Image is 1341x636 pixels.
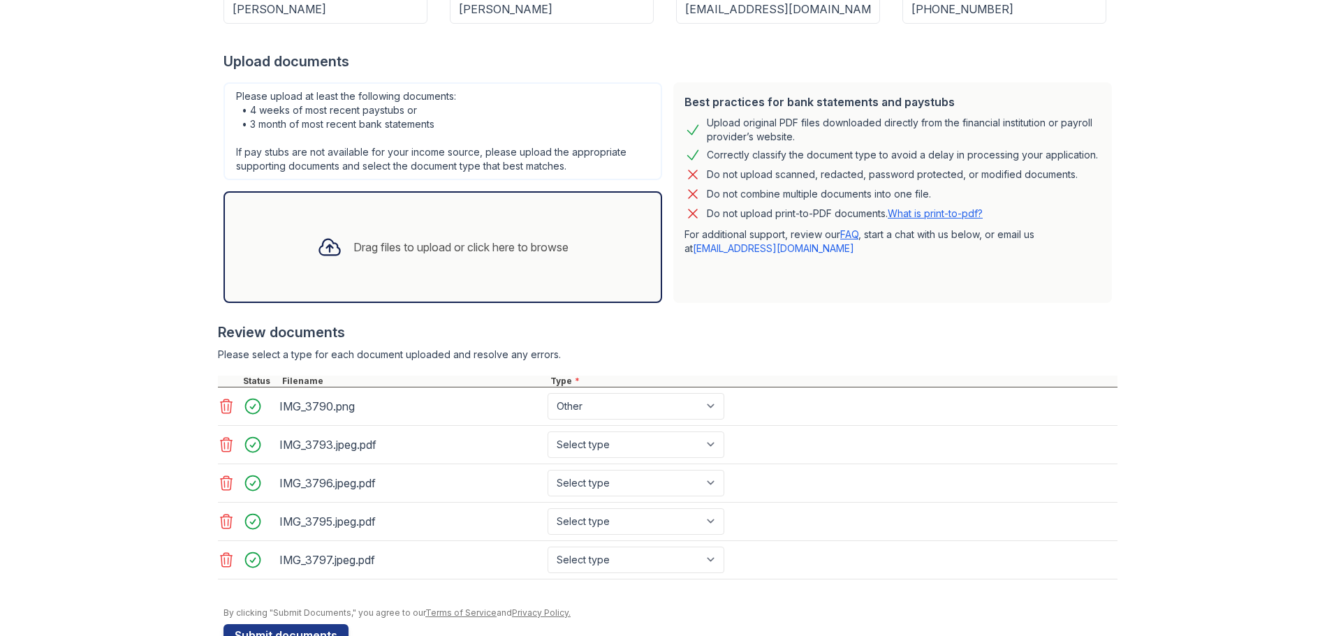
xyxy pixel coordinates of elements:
[693,242,854,254] a: [EMAIL_ADDRESS][DOMAIN_NAME]
[240,376,279,387] div: Status
[223,52,1117,71] div: Upload documents
[223,607,1117,619] div: By clicking "Submit Documents," you agree to our and
[840,228,858,240] a: FAQ
[707,207,983,221] p: Do not upload print-to-PDF documents.
[279,434,542,456] div: IMG_3793.jpeg.pdf
[707,186,931,202] div: Do not combine multiple documents into one file.
[218,348,1117,362] div: Please select a type for each document uploaded and resolve any errors.
[888,207,983,219] a: What is print-to-pdf?
[684,228,1101,256] p: For additional support, review our , start a chat with us below, or email us at
[425,607,497,618] a: Terms of Service
[548,376,1117,387] div: Type
[353,239,569,256] div: Drag files to upload or click here to browse
[223,82,662,180] div: Please upload at least the following documents: • 4 weeks of most recent paystubs or • 3 month of...
[512,607,571,618] a: Privacy Policy.
[707,147,1098,163] div: Correctly classify the document type to avoid a delay in processing your application.
[279,549,542,571] div: IMG_3797.jpeg.pdf
[684,94,1101,110] div: Best practices for bank statements and paystubs
[707,166,1078,183] div: Do not upload scanned, redacted, password protected, or modified documents.
[218,323,1117,342] div: Review documents
[279,472,542,494] div: IMG_3796.jpeg.pdf
[279,510,542,533] div: IMG_3795.jpeg.pdf
[707,116,1101,144] div: Upload original PDF files downloaded directly from the financial institution or payroll provider’...
[279,376,548,387] div: Filename
[279,395,542,417] div: IMG_3790.png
